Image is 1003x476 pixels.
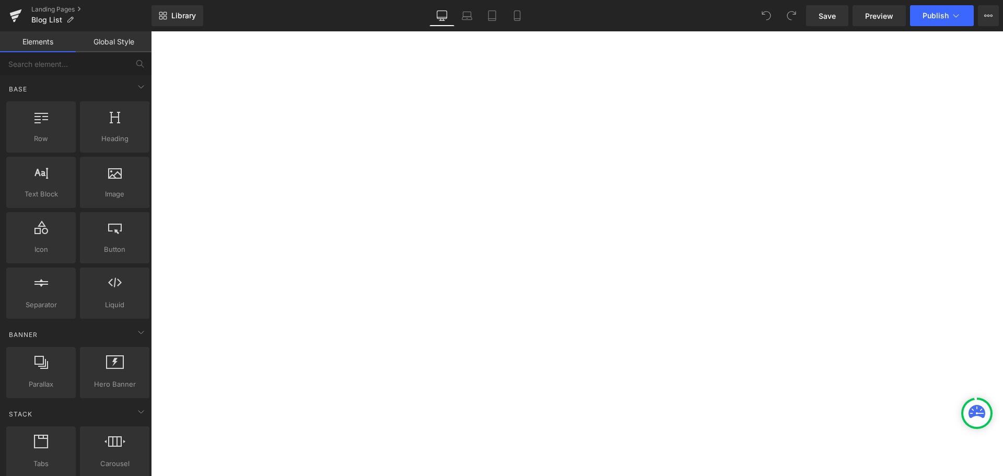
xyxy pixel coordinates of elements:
[9,244,73,255] span: Icon
[9,189,73,200] span: Text Block
[83,189,146,200] span: Image
[83,133,146,144] span: Heading
[865,10,893,21] span: Preview
[8,409,33,419] span: Stack
[9,379,73,390] span: Parallax
[8,84,28,94] span: Base
[83,458,146,469] span: Carousel
[151,5,203,26] a: New Library
[781,5,802,26] button: Redo
[31,5,151,14] a: Landing Pages
[756,5,777,26] button: Undo
[480,5,505,26] a: Tablet
[923,11,949,20] span: Publish
[853,5,906,26] a: Preview
[978,5,999,26] button: More
[9,133,73,144] span: Row
[454,5,480,26] a: Laptop
[9,299,73,310] span: Separator
[83,244,146,255] span: Button
[505,5,530,26] a: Mobile
[76,31,151,52] a: Global Style
[83,379,146,390] span: Hero Banner
[429,5,454,26] a: Desktop
[8,330,39,340] span: Banner
[83,299,146,310] span: Liquid
[171,11,196,20] span: Library
[819,10,836,21] span: Save
[910,5,974,26] button: Publish
[31,16,62,24] span: Blog List
[9,458,73,469] span: Tabs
